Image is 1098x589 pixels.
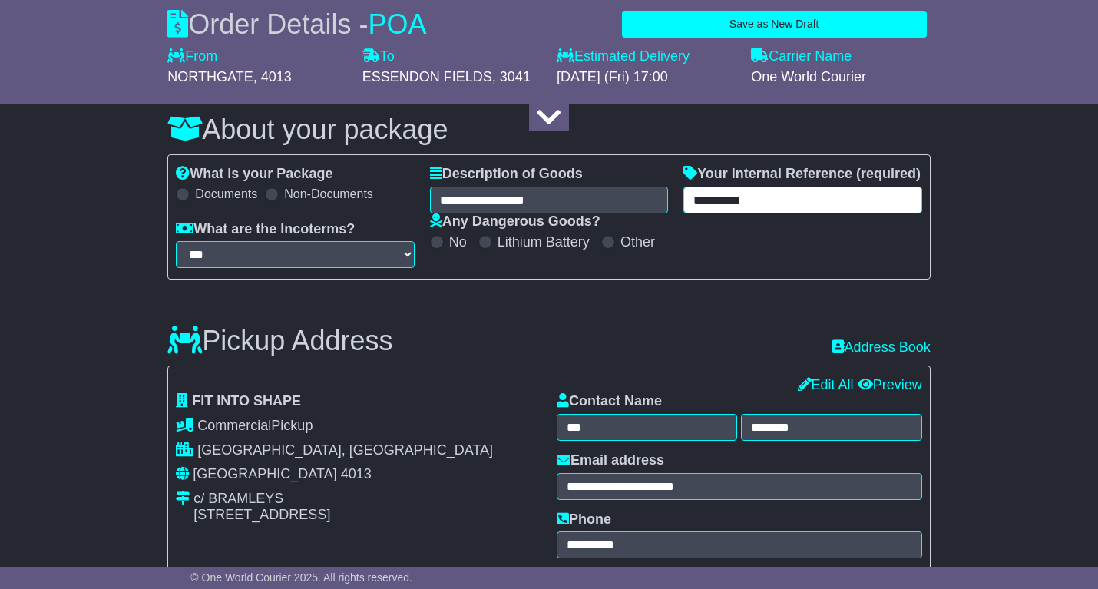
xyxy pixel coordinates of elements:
[557,511,611,528] label: Phone
[858,377,922,392] a: Preview
[192,393,301,409] span: FIT INTO SHAPE
[751,48,852,65] label: Carrier Name
[284,187,373,201] label: Non-Documents
[362,48,395,65] label: To
[253,69,292,84] span: , 4013
[498,234,590,251] label: Lithium Battery
[167,114,930,145] h3: About your package
[193,491,330,508] div: c/ BRAMLEYS
[362,69,492,84] span: ESSENDON FIELDS
[622,11,927,38] button: Save as New Draft
[492,69,531,84] span: , 3041
[620,234,655,251] label: Other
[751,69,930,86] div: One World Courier
[176,166,332,183] label: What is your Package
[176,221,355,238] label: What are the Incoterms?
[430,166,583,183] label: Description of Goods
[176,418,541,435] div: Pickup
[557,452,664,469] label: Email address
[557,393,662,410] label: Contact Name
[167,8,426,41] div: Order Details -
[193,466,336,481] span: [GEOGRAPHIC_DATA]
[197,442,493,458] span: [GEOGRAPHIC_DATA], [GEOGRAPHIC_DATA]
[195,187,257,201] label: Documents
[449,234,467,251] label: No
[193,507,330,524] div: [STREET_ADDRESS]
[368,8,426,40] span: POA
[197,418,271,433] span: Commercial
[167,69,253,84] span: NORTHGATE
[557,48,736,65] label: Estimated Delivery
[167,326,392,356] h3: Pickup Address
[798,377,854,392] a: Edit All
[557,69,736,86] div: [DATE] (Fri) 17:00
[430,213,600,230] label: Any Dangerous Goods?
[832,339,931,356] a: Address Book
[341,466,372,481] span: 4013
[683,166,921,183] label: Your Internal Reference (required)
[190,571,412,584] span: © One World Courier 2025. All rights reserved.
[167,48,217,65] label: From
